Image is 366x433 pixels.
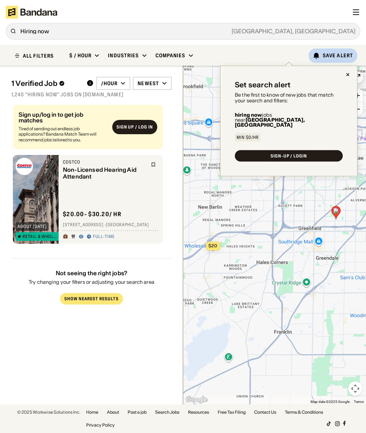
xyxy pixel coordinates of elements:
div: ALL FILTERS [23,53,54,58]
a: Terms & Conditions [285,410,323,414]
div: Full-time [93,234,115,239]
div: Newest [138,80,159,87]
div: © 2025 Workwise Solutions Inc. [17,410,80,414]
div: 1 Verified Job [11,79,81,88]
div: Not seeing the right jobs? [29,270,154,277]
img: Bandana logotype [6,6,57,19]
b: hiring now [235,112,262,118]
div: grid [11,102,172,405]
a: Open this area in Google Maps (opens a new window) [185,395,208,404]
div: $ / hour [69,52,91,59]
span: $20 [208,243,217,248]
div: 1,240 "Hiring now" jobs on [DOMAIN_NAME] [11,91,172,98]
a: Post a job [128,410,147,414]
div: [STREET_ADDRESS] · [GEOGRAPHIC_DATA] [63,222,159,228]
div: Save Alert [323,52,353,59]
div: Sign up/log in to get job matches [19,111,107,123]
div: SIGN-UP / LOGIN [271,154,307,158]
a: Contact Us [254,410,276,414]
span: Map data ©2025 Google [311,400,350,404]
a: Terms (opens in new tab) [354,400,364,404]
div: Sign up / Log in [117,124,153,130]
div: $ 20.00 - $30.20 / hr [63,210,122,218]
button: Map camera controls [348,381,362,396]
img: Costco logo [16,158,33,175]
div: Costco [63,159,147,165]
a: Resources [188,410,209,414]
div: Hiring now [20,28,356,34]
div: Show Nearest Results [64,297,118,301]
div: Set search alert [235,80,291,89]
img: Google [185,395,208,404]
div: Retail & Wholesale [23,234,59,239]
div: Try changing your filters or adjusting your search area [29,279,154,284]
div: [GEOGRAPHIC_DATA], [GEOGRAPHIC_DATA] [49,28,356,34]
div: Companies [155,52,186,59]
div: jobs near [235,112,343,127]
div: Tired of sending out endless job applications? Bandana Match Team will recommend jobs tailored to... [19,126,107,142]
div: about [DATE] [18,224,47,229]
a: Search Jobs [155,410,179,414]
div: Be the first to know of new jobs that match your search and filters: [235,92,343,104]
a: Free Tax Filing [218,410,246,414]
b: [GEOGRAPHIC_DATA], [GEOGRAPHIC_DATA] [235,117,305,128]
a: Home [86,410,98,414]
div: Min $0/hr [237,135,259,140]
div: Industries [108,52,139,59]
a: Privacy Policy [86,423,115,427]
div: Non-Licensed Hearing Aid Attendant [63,166,147,180]
div: /hour [101,80,118,87]
a: About [107,410,119,414]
